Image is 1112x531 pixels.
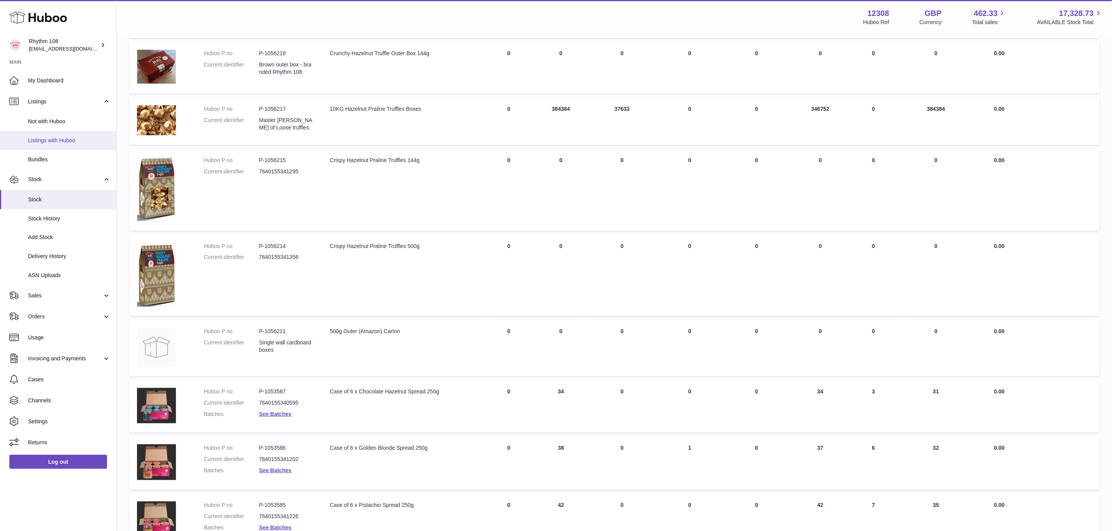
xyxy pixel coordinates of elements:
[28,292,102,299] span: Sales
[791,320,850,376] td: 0
[994,157,1005,163] span: 0.00
[204,456,259,463] dt: Current identifier
[994,328,1005,334] span: 0.00
[204,513,259,520] dt: Current identifier
[535,235,587,316] td: 0
[204,168,259,175] dt: Current identifier
[994,445,1005,451] span: 0.00
[994,502,1005,508] span: 0.00
[137,50,176,84] img: product image
[850,380,898,433] td: 3
[204,328,259,335] dt: Huboo P no
[897,235,975,316] td: 0
[755,243,758,249] span: 0
[587,98,657,145] td: 37632
[483,42,535,94] td: 0
[920,19,942,26] div: Currency
[28,355,102,362] span: Invoicing and Payments
[137,105,176,135] img: product image
[28,196,111,203] span: Stock
[755,388,758,395] span: 0
[483,320,535,376] td: 0
[28,397,111,404] span: Channels
[755,502,758,508] span: 0
[897,149,975,231] td: 0
[535,98,587,145] td: 384384
[28,234,111,241] span: Add Stock
[28,376,111,383] span: Cases
[535,149,587,231] td: 0
[28,272,111,279] span: ASN Uploads
[994,50,1005,56] span: 0.00
[1037,8,1103,26] a: 17,328.73 AVAILABLE Stock Total
[483,380,535,433] td: 0
[850,149,898,231] td: 0
[587,42,657,94] td: 0
[925,8,942,19] strong: GBP
[587,235,657,316] td: 0
[28,137,111,144] span: Listings with Huboo
[994,388,1005,395] span: 0.00
[850,42,898,94] td: 0
[259,339,314,354] dd: Single wall cardboard boxes
[204,410,259,418] dt: Batches
[791,380,850,433] td: 34
[791,98,850,145] td: 346752
[974,8,998,19] span: 462.33
[137,243,176,307] img: product image
[137,328,176,367] img: product image
[897,437,975,490] td: 32
[897,98,975,145] td: 384384
[657,42,722,94] td: 0
[850,235,898,316] td: 0
[657,380,722,433] td: 0
[657,320,722,376] td: 0
[330,50,475,57] div: Crunchy Hazelnut Truffle Outer Box 144g
[863,19,889,26] div: Huboo Ref
[28,439,111,446] span: Returns
[28,313,102,320] span: Orders
[850,320,898,376] td: 0
[483,235,535,316] td: 0
[994,106,1005,112] span: 0.00
[791,149,850,231] td: 0
[259,388,314,395] dd: P-1053587
[204,388,259,395] dt: Huboo P no
[483,437,535,490] td: 0
[259,117,314,131] dd: Master [PERSON_NAME] of Loose truffles
[29,45,114,52] span: [EMAIL_ADDRESS][DOMAIN_NAME]
[330,388,475,395] div: Case of 6 x Chocolate Hazelnut Spread 250g
[259,467,292,473] a: See Batches
[259,411,292,417] a: See Batches
[657,437,722,490] td: 1
[259,444,314,452] dd: P-1053586
[850,98,898,145] td: 0
[868,8,889,19] strong: 12308
[259,50,314,57] dd: P-1056218
[994,243,1005,249] span: 0.00
[791,437,850,490] td: 37
[137,388,176,423] img: product image
[259,168,314,175] dd: 7640155341295
[204,117,259,131] dt: Current identifier
[28,118,111,125] span: Not with Huboo
[657,235,722,316] td: 0
[1059,8,1094,19] span: 17,328.73
[204,61,259,76] dt: Current identifier
[755,106,758,112] span: 0
[755,445,758,451] span: 0
[791,235,850,316] td: 0
[535,380,587,433] td: 34
[28,215,111,222] span: Stock History
[330,328,475,335] div: 500g Outer (Amazon) Carton
[204,444,259,452] dt: Huboo P no
[259,105,314,113] dd: P-1056217
[204,501,259,509] dt: Huboo P no
[259,399,314,407] dd: 7640155340595
[259,253,314,261] dd: 7640155341356
[204,253,259,261] dt: Current identifier
[259,501,314,509] dd: P-1053585
[204,105,259,113] dt: Huboo P no
[259,157,314,164] dd: P-1056215
[259,524,292,531] a: See Batches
